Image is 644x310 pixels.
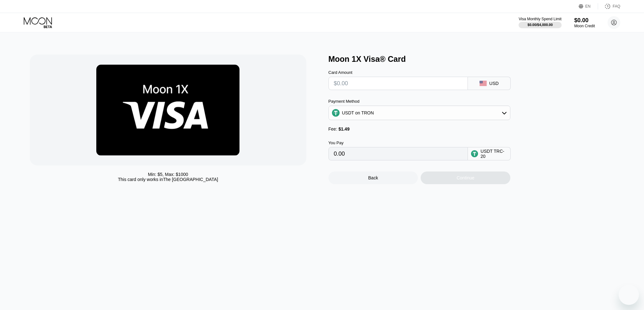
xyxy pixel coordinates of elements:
[329,107,510,119] div: USDT on TRON
[148,172,188,177] div: Min: $ 5 , Max: $ 1000
[481,149,507,159] div: USDT TRC-20
[118,177,218,182] div: This card only works in The [GEOGRAPHIC_DATA]
[613,4,620,9] div: FAQ
[342,110,374,115] div: USDT on TRON
[338,126,349,132] span: $1.49
[519,17,561,28] div: Visa Monthly Spend Limit$0.00/$4,000.00
[579,3,598,10] div: EN
[328,99,510,104] div: Payment Method
[328,70,468,75] div: Card Amount
[328,126,510,132] div: Fee :
[328,171,418,184] div: Back
[328,140,468,145] div: You Pay
[598,3,620,10] div: FAQ
[489,81,499,86] div: USD
[368,175,378,180] div: Back
[619,285,639,305] iframe: Button to launch messaging window
[574,17,595,28] div: $0.00Moon Credit
[574,24,595,28] div: Moon Credit
[585,4,591,9] div: EN
[574,17,595,24] div: $0.00
[519,17,561,21] div: Visa Monthly Spend Limit
[527,23,553,27] div: $0.00 / $4,000.00
[328,55,621,64] div: Moon 1X Visa® Card
[334,77,462,90] input: $0.00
